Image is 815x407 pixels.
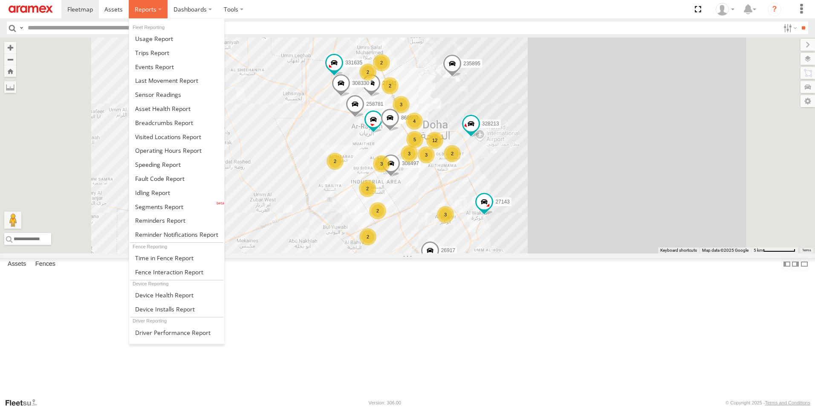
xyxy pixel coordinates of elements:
div: 2 [444,145,461,162]
button: Drag Pegman onto the map to open Street View [4,212,21,229]
div: 2 [381,77,399,94]
a: Device Health Report [129,288,224,302]
a: Trips Report [129,46,224,60]
div: 2 [369,202,386,219]
span: 328213 [482,121,499,127]
label: Dock Summary Table to the Right [791,258,800,270]
label: Hide Summary Table [800,258,809,270]
label: Assets [3,258,30,270]
button: Zoom Home [4,65,16,77]
a: Breadcrumbs Report [129,116,224,130]
i: ? [768,3,781,16]
a: Visit our Website [5,398,44,407]
a: Fence Interaction Report [129,265,224,279]
div: 2 [327,153,344,170]
div: Mohammed Fahim [713,3,737,16]
div: 2 [359,180,376,197]
a: Full Events Report [129,60,224,74]
a: Segments Report [129,200,224,214]
a: Fault Code Report [129,172,224,186]
a: Visited Locations Report [129,130,224,144]
button: Map Scale: 5 km per 72 pixels [751,247,798,253]
a: Last Movement Report [129,73,224,87]
span: 26917 [441,247,455,253]
div: 3 [393,96,410,113]
a: Fleet Speed Report [129,157,224,172]
span: 258781 [366,101,383,107]
a: Sensor Readings [129,87,224,102]
div: Version: 306.00 [369,400,401,405]
label: Measure [4,81,16,93]
button: Zoom in [4,42,16,53]
div: 4 [406,113,423,130]
label: Search Filter Options [780,22,798,34]
a: Assignment Report [129,339,224,353]
div: © Copyright 2025 - [725,400,810,405]
a: Usage Report [129,32,224,46]
a: Terms (opens in new tab) [802,249,811,252]
button: Keyboard shortcuts [660,247,697,253]
div: 5 [406,131,423,148]
label: Fences [31,258,60,270]
span: Map data ©2025 Google [702,248,749,253]
a: Reminders Report [129,214,224,228]
a: Device Installs Report [129,302,224,316]
a: Terms and Conditions [765,400,810,405]
div: 3 [373,155,390,172]
span: 308497 [402,161,419,167]
a: Service Reminder Notifications Report [129,227,224,241]
div: 3 [401,145,418,162]
div: 2 [373,54,390,71]
div: 2 [359,64,376,81]
img: aramex-logo.svg [9,6,53,13]
div: 2 [359,228,376,245]
span: 235895 [463,61,480,67]
span: 868560 [401,115,418,121]
span: 27143 [495,199,509,205]
div: 3 [418,146,435,163]
label: Dock Summary Table to the Left [783,258,791,270]
a: Time in Fences Report [129,251,224,265]
button: Zoom out [4,53,16,65]
a: Idling Report [129,186,224,200]
a: Asset Operating Hours Report [129,143,224,157]
label: Map Settings [801,95,815,107]
span: 5 km [754,248,763,253]
div: 3 [437,206,454,223]
span: 331635 [345,60,362,66]
a: Driver Performance Report [129,326,224,340]
div: 12 [426,132,443,149]
span: 308330 [352,80,369,86]
a: Asset Health Report [129,102,224,116]
label: Search Query [18,22,25,34]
